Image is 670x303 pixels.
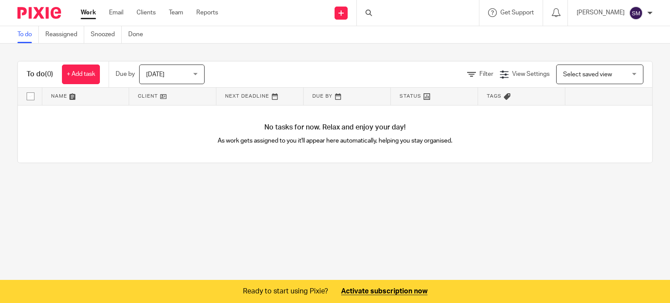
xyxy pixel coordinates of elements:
a: Team [169,8,183,17]
span: [DATE] [146,71,164,78]
p: As work gets assigned to you it'll appear here automatically, helping you stay organised. [177,136,494,145]
img: svg%3E [629,6,643,20]
p: [PERSON_NAME] [577,8,625,17]
h4: No tasks for now. Relax and enjoy your day! [18,123,652,132]
a: Snoozed [91,26,122,43]
img: Pixie [17,7,61,19]
span: Get Support [500,10,534,16]
a: Reports [196,8,218,17]
span: Tags [487,94,502,99]
span: View Settings [512,71,550,77]
a: Done [128,26,150,43]
a: Email [109,8,123,17]
h1: To do [27,70,53,79]
a: To do [17,26,39,43]
a: Work [81,8,96,17]
span: (0) [45,71,53,78]
p: Due by [116,70,135,78]
a: Reassigned [45,26,84,43]
span: Select saved view [563,71,612,78]
span: Filter [479,71,493,77]
a: + Add task [62,65,100,84]
a: Clients [137,8,156,17]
